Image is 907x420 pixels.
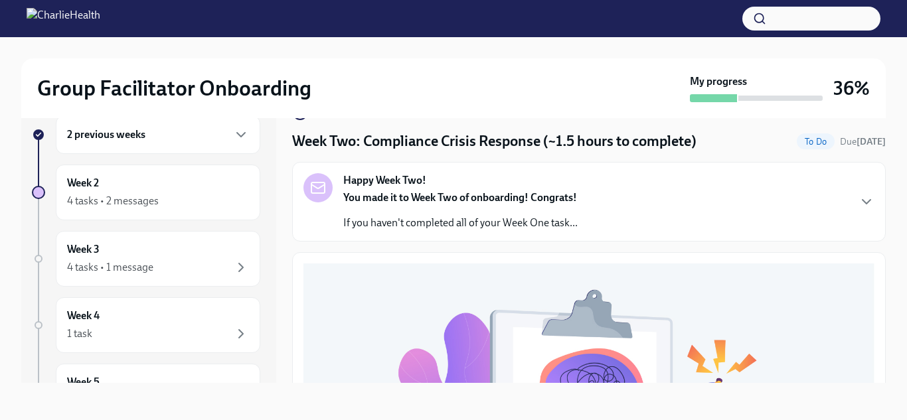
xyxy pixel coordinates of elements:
a: Week 5 [32,364,260,419]
h2: Group Facilitator Onboarding [37,75,311,102]
div: 4 tasks • 1 message [67,260,153,275]
a: Week 41 task [32,297,260,353]
h3: 36% [833,76,870,100]
h6: Week 4 [67,309,100,323]
strong: Happy Week Two! [343,173,426,188]
p: If you haven't completed all of your Week One task... [343,216,578,230]
div: 1 task [67,326,92,341]
img: CharlieHealth [27,8,100,29]
a: Week 24 tasks • 2 messages [32,165,260,220]
h4: Week Two: Compliance Crisis Response (~1.5 hours to complete) [292,131,697,151]
h6: 2 previous weeks [67,127,145,142]
a: Week 34 tasks • 1 message [32,231,260,287]
span: October 6th, 2025 10:00 [840,135,886,148]
h6: Week 3 [67,242,100,257]
strong: My progress [690,74,747,89]
h6: Week 5 [67,375,100,389]
strong: You made it to Week Two of onboarding! Congrats! [343,191,577,204]
strong: [DATE] [857,136,886,147]
span: To Do [797,137,835,147]
div: 4 tasks • 2 messages [67,194,159,208]
h6: Week 2 [67,176,99,190]
div: 2 previous weeks [56,115,260,154]
span: Due [840,136,886,147]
